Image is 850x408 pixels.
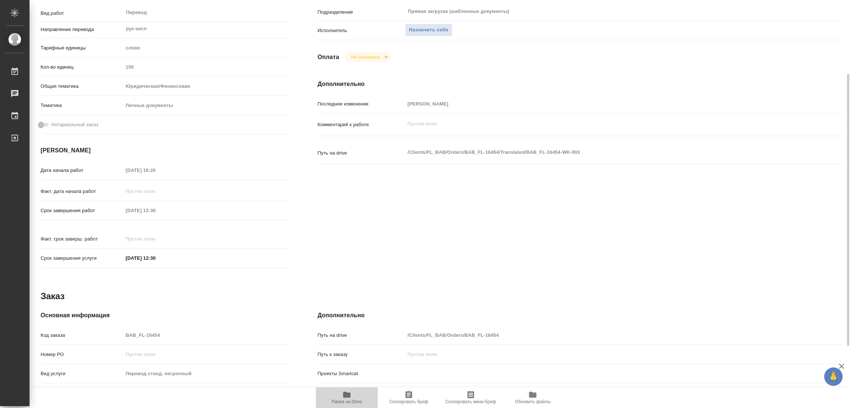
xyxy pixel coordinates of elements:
p: Комментарий к работе [318,121,405,128]
p: Дата начала работ [41,167,123,174]
h4: Основная информация [41,311,288,320]
p: Исполнитель [318,27,405,34]
p: Факт. дата начала работ [41,188,123,195]
span: Нотариальный заказ [51,121,98,128]
p: Факт. срок заверш. работ [41,235,123,243]
p: Срок завершения работ [41,207,123,214]
p: Направление перевода [41,26,123,33]
p: Вид услуги [41,370,123,377]
button: Скопировать мини-бриф [440,387,502,408]
p: Номер РО [41,351,123,358]
button: Назначить себя [405,24,452,37]
p: Тарифные единицы [41,44,123,52]
p: Код заказа [41,332,123,339]
input: Пустое поле [123,368,288,379]
input: Пустое поле [405,349,798,360]
p: Путь на drive [318,332,405,339]
span: Папка на Drive [332,399,362,404]
div: Личные документы [123,99,288,112]
span: Скопировать мини-бриф [445,399,496,404]
h4: Дополнительно [318,80,842,89]
p: Кол-во единиц [41,63,123,71]
h2: Заказ [41,290,65,302]
span: Назначить себя [409,26,448,34]
h4: Дополнительно [318,311,842,320]
span: Скопировать бриф [389,399,428,404]
button: Обновить файлы [502,387,564,408]
p: Проекты Smartcat [318,370,405,377]
input: Пустое поле [123,330,288,340]
textarea: /Clients/FL_BAB/Orders/BAB_FL-16454/Translated/BAB_FL-16454-WK-003 [405,146,798,159]
button: 🙏 [824,367,843,386]
button: Скопировать бриф [378,387,440,408]
input: ✎ Введи что-нибудь [123,253,188,263]
p: Общая тематика [41,83,123,90]
input: Пустое поле [405,330,798,340]
input: Пустое поле [123,205,188,216]
p: Путь к заказу [318,351,405,358]
input: Пустое поле [123,165,188,176]
p: Вид работ [41,10,123,17]
p: Последнее изменение [318,100,405,108]
div: слово [123,42,288,54]
button: Не оплачена [349,54,381,60]
p: Тематика [41,102,123,109]
input: Пустое поле [123,234,188,244]
input: Пустое поле [123,349,288,360]
p: Срок завершения услуги [41,255,123,262]
h4: Оплата [318,53,339,62]
div: Юридическая/Финансовая [123,80,288,93]
button: Папка на Drive [316,387,378,408]
div: Не оплачена [345,52,390,62]
h4: [PERSON_NAME] [41,146,288,155]
span: Обновить файлы [515,399,551,404]
p: Подразделение [318,8,405,16]
span: 🙏 [827,369,840,384]
input: Пустое поле [123,186,188,197]
input: Пустое поле [405,98,798,109]
p: Путь на drive [318,149,405,157]
input: Пустое поле [123,62,288,72]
